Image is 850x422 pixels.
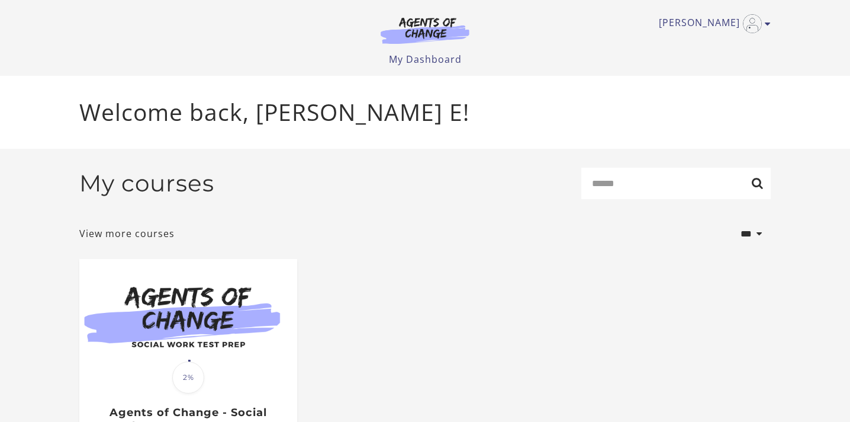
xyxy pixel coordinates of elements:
p: Welcome back, [PERSON_NAME] E! [79,95,771,130]
h2: My courses [79,170,214,197]
img: Agents of Change Logo [368,17,482,44]
a: Toggle menu [659,14,765,33]
span: 2% [172,362,204,394]
a: My Dashboard [389,53,462,66]
a: View more courses [79,226,175,241]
